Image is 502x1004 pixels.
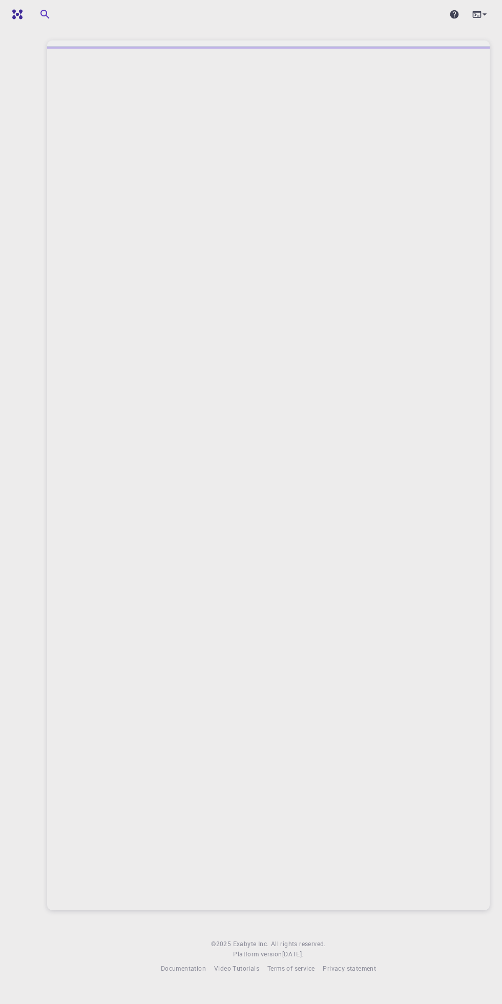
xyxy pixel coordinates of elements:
[211,939,233,949] span: © 2025
[282,949,304,959] a: [DATE].
[214,964,259,972] span: Video Tutorials
[161,964,206,974] a: Documentation
[323,964,376,972] span: Privacy statement
[267,964,315,972] span: Terms of service
[233,949,282,959] span: Platform version
[214,964,259,974] a: Video Tutorials
[8,9,23,19] img: logo
[271,939,326,949] span: All rights reserved.
[282,950,304,958] span: [DATE] .
[161,964,206,972] span: Documentation
[267,964,315,974] a: Terms of service
[233,939,269,948] span: Exabyte Inc.
[323,964,376,974] a: Privacy statement
[233,939,269,949] a: Exabyte Inc.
